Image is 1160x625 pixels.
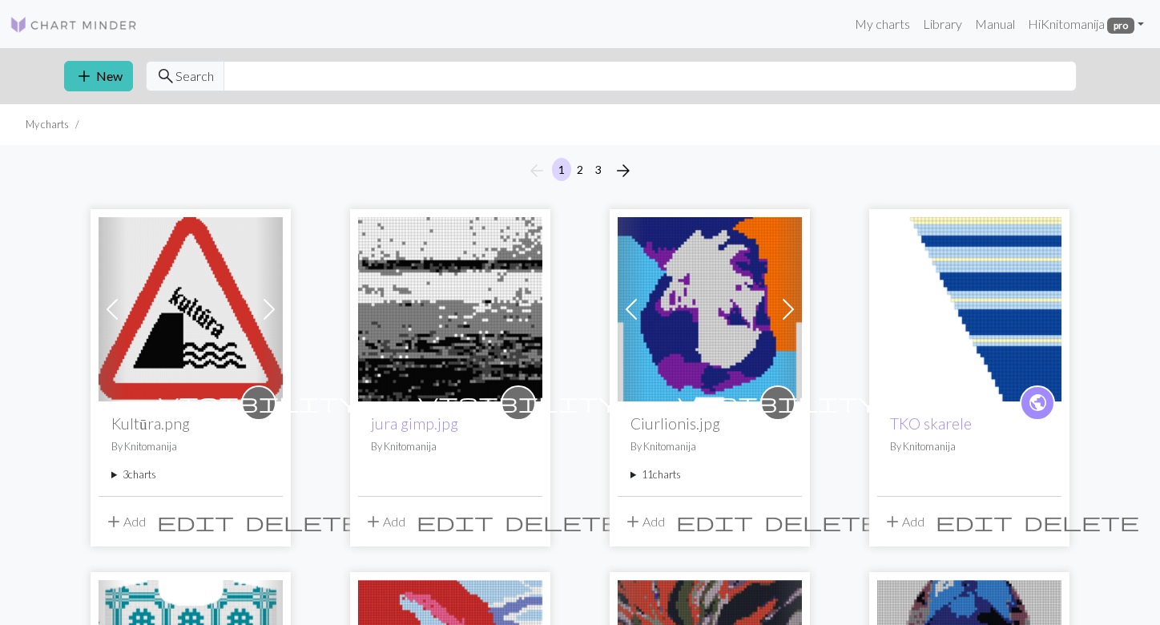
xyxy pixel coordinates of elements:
[99,300,283,315] a: Kultūra.png
[936,512,1013,531] i: Edit
[99,506,151,537] button: Add
[1107,18,1134,34] span: pro
[678,390,878,415] span: visibility
[890,439,1049,454] p: By Knitomanija
[371,414,458,433] a: jura gimp.jpg
[240,506,366,537] button: Delete
[1021,8,1150,40] a: HiKnitomanija pro
[99,217,283,401] img: Kultūra.png
[26,117,69,132] li: My charts
[1028,387,1048,419] i: public
[111,467,270,482] summary: 3charts
[64,61,133,91] button: New
[175,67,214,86] span: Search
[676,510,753,533] span: edit
[936,510,1013,533] span: edit
[417,512,493,531] i: Edit
[764,510,880,533] span: delete
[159,387,359,419] i: private
[1028,390,1048,415] span: public
[358,217,542,401] img: jura gimp.jpg
[930,506,1018,537] button: Edit
[499,506,626,537] button: Delete
[157,512,234,531] i: Edit
[883,510,902,533] span: add
[417,510,493,533] span: edit
[623,510,642,533] span: add
[630,414,789,433] h2: Ciurlionis.jpg
[678,387,878,419] i: private
[614,159,633,182] span: arrow_forward
[618,300,802,315] a: Ciurlionis.jpg
[614,161,633,180] i: Next
[505,510,620,533] span: delete
[364,510,383,533] span: add
[916,8,969,40] a: Library
[1018,506,1145,537] button: Delete
[969,8,1021,40] a: Manual
[759,506,885,537] button: Delete
[418,387,618,419] i: private
[630,467,789,482] summary: 11charts
[75,65,94,87] span: add
[589,158,608,181] button: 3
[157,510,234,533] span: edit
[411,506,499,537] button: Edit
[10,15,138,34] img: Logo
[358,506,411,537] button: Add
[151,506,240,537] button: Edit
[1024,510,1139,533] span: delete
[877,506,930,537] button: Add
[1020,385,1055,421] a: public
[877,300,1061,315] a: TKO skarele
[877,217,1061,401] img: TKO skarele
[676,512,753,531] i: Edit
[671,506,759,537] button: Edit
[848,8,916,40] a: My charts
[521,158,639,183] nav: Page navigation
[156,65,175,87] span: search
[159,390,359,415] span: visibility
[245,510,360,533] span: delete
[371,439,530,454] p: By Knitomanija
[618,217,802,401] img: Ciurlionis.jpg
[104,510,123,533] span: add
[607,158,639,183] button: Next
[630,439,789,454] p: By Knitomanija
[570,158,590,181] button: 2
[111,414,270,433] h2: Kultūra.png
[552,158,571,181] button: 1
[358,300,542,315] a: jura gimp.jpg
[418,390,618,415] span: visibility
[890,414,972,433] a: TKO skarele
[618,506,671,537] button: Add
[111,439,270,454] p: By Knitomanija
